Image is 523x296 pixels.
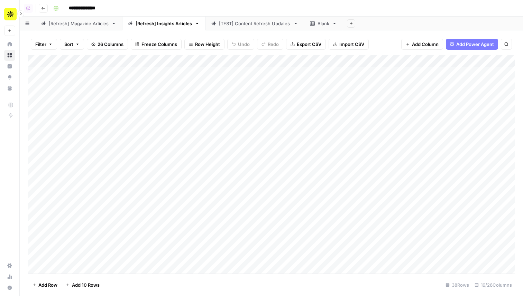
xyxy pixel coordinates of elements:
a: Your Data [4,83,15,94]
div: [Refresh] Magazine Articles [49,20,109,27]
a: Browse [4,50,15,61]
span: Undo [238,41,250,48]
button: Undo [227,39,254,50]
span: Add Column [412,41,439,48]
span: Freeze Columns [141,41,177,48]
span: Row Height [195,41,220,48]
img: Apollo Logo [4,8,17,20]
button: Row Height [184,39,224,50]
div: 16/26 Columns [472,279,515,290]
div: [Refresh] Insights Articles [136,20,192,27]
a: [Refresh] Insights Articles [122,17,205,30]
span: Add Power Agent [456,41,494,48]
a: [Refresh] Magazine Articles [35,17,122,30]
a: Blank [304,17,343,30]
button: Add Power Agent [446,39,498,50]
button: Help + Support [4,282,15,293]
button: Filter [31,39,57,50]
button: Add 10 Rows [62,279,104,290]
div: [TEST] Content Refresh Updates [219,20,291,27]
a: [TEST] Content Refresh Updates [205,17,304,30]
span: 26 Columns [98,41,123,48]
button: Export CSV [286,39,326,50]
a: Home [4,39,15,50]
span: Add 10 Rows [72,281,100,288]
button: Workspace: Apollo [4,6,15,23]
button: Add Column [401,39,443,50]
span: Redo [268,41,279,48]
span: Sort [64,41,73,48]
button: Import CSV [329,39,369,50]
button: Freeze Columns [131,39,182,50]
span: Export CSV [297,41,321,48]
div: Blank [318,20,329,27]
button: 26 Columns [87,39,128,50]
div: 38 Rows [443,279,472,290]
span: Filter [35,41,46,48]
a: Insights [4,61,15,72]
a: Opportunities [4,72,15,83]
button: Add Row [28,279,62,290]
span: Add Row [38,281,57,288]
a: Settings [4,260,15,271]
button: Sort [60,39,84,50]
a: Usage [4,271,15,282]
span: Import CSV [339,41,364,48]
button: Redo [257,39,283,50]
